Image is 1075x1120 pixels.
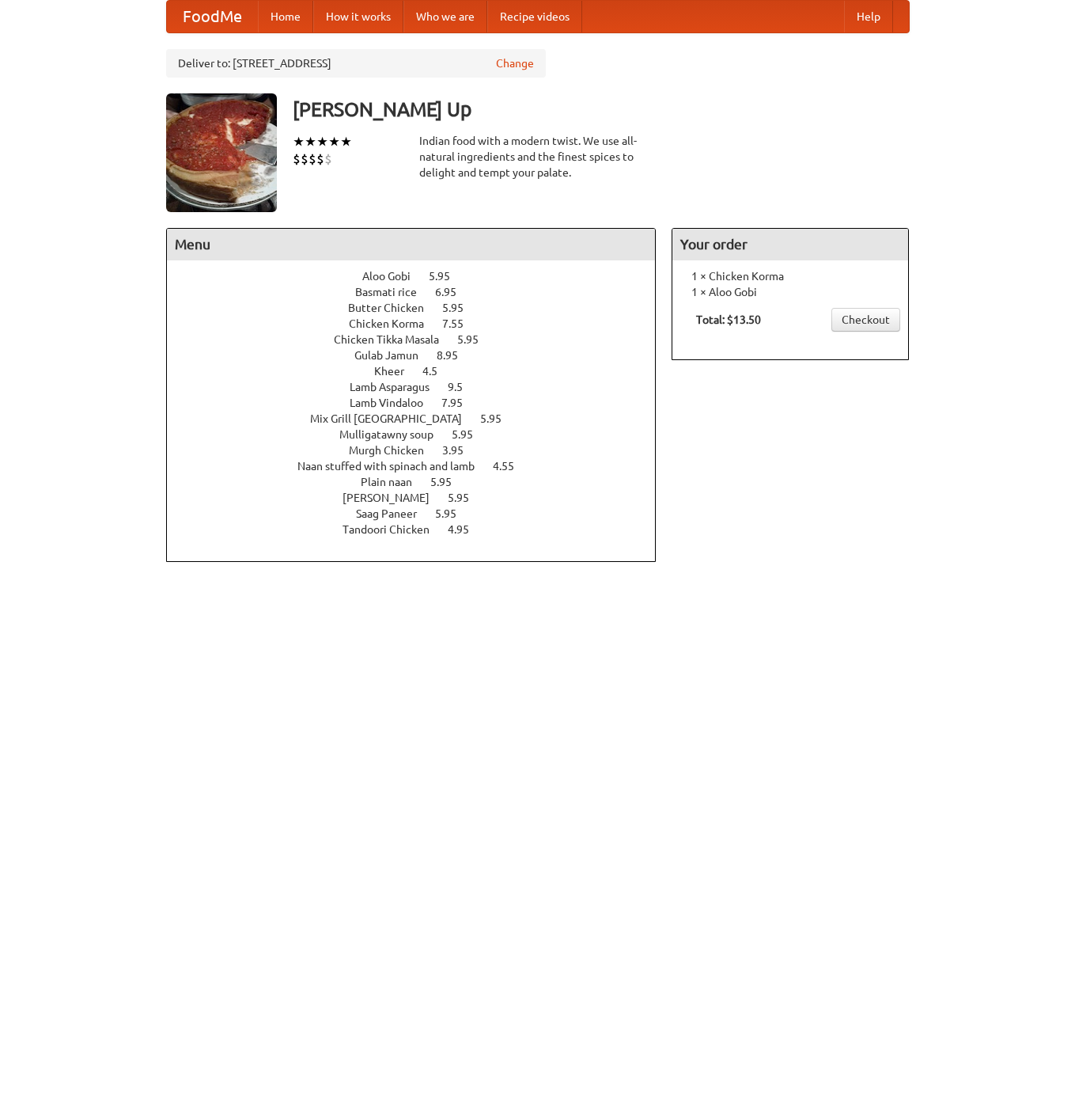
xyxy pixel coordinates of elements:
[403,1,487,32] a: Who we are
[293,133,305,150] li: ★
[442,302,479,314] span: 5.95
[305,133,316,150] li: ★
[448,492,485,504] span: 5.95
[457,333,494,346] span: 5.95
[349,444,493,457] a: Murgh Chicken 3.95
[324,150,332,168] li: $
[448,381,479,393] span: 9.5
[680,268,900,284] li: 1 × Chicken Korma
[831,308,900,332] a: Checkout
[167,229,656,260] h4: Menu
[334,333,455,346] span: Chicken Tikka Masala
[496,55,534,71] a: Change
[348,302,440,314] span: Butter Chicken
[316,133,328,150] li: ★
[435,286,472,298] span: 6.95
[448,523,485,536] span: 4.95
[167,1,258,32] a: FoodMe
[339,428,502,441] a: Mulligatawny soup 5.95
[442,317,479,330] span: 7.55
[419,133,657,180] div: Indian food with a modern twist. We use all-natural ingredients and the finest spices to delight ...
[349,317,440,330] span: Chicken Korma
[313,1,403,32] a: How it works
[422,365,453,378] span: 4.5
[441,397,479,409] span: 7.95
[316,150,324,168] li: $
[166,49,546,78] div: Deliver to: [STREET_ADDRESS]
[480,412,517,425] span: 5.95
[350,397,492,409] a: Lamb Vindaloo 7.95
[334,333,508,346] a: Chicken Tikka Masala 5.95
[297,460,490,473] span: Naan stuffed with spinach and lamb
[696,313,761,326] b: Total: $13.50
[349,317,493,330] a: Chicken Korma 7.55
[258,1,313,32] a: Home
[343,523,445,536] span: Tandoori Chicken
[374,365,467,378] a: Kheer 4.5
[442,444,479,457] span: 3.95
[340,133,352,150] li: ★
[452,428,489,441] span: 5.95
[343,523,498,536] a: Tandoori Chicken 4.95
[310,412,531,425] a: Mix Grill [GEOGRAPHIC_DATA] 5.95
[301,150,308,168] li: $
[297,460,543,473] a: Naan stuffed with spinach and lamb 4.55
[350,397,439,409] span: Lamb Vindaloo
[361,476,428,488] span: Plain naan
[350,381,445,393] span: Lamb Asparagus
[354,349,487,362] a: Gulab Jamun 8.95
[430,476,467,488] span: 5.95
[348,302,493,314] a: Butter Chicken 5.95
[435,507,472,520] span: 5.95
[374,365,420,378] span: Kheer
[310,412,478,425] span: Mix Grill [GEOGRAPHIC_DATA]
[343,492,445,504] span: [PERSON_NAME]
[362,270,479,283] a: Aloo Gobi 5.95
[293,150,301,168] li: $
[328,133,340,150] li: ★
[437,349,474,362] span: 8.95
[844,1,893,32] a: Help
[308,150,316,168] li: $
[356,507,486,520] a: Saag Paneer 5.95
[339,428,449,441] span: Mulligatawny soup
[354,349,434,362] span: Gulab Jamun
[355,286,486,298] a: Basmati rice 6.95
[361,476,481,488] a: Plain naan 5.95
[672,229,908,260] h4: Your order
[343,492,498,504] a: [PERSON_NAME] 5.95
[493,460,530,473] span: 4.55
[355,286,433,298] span: Basmati rice
[356,507,433,520] span: Saag Paneer
[362,270,426,283] span: Aloo Gobi
[350,381,492,393] a: Lamb Asparagus 9.5
[166,93,277,212] img: angular.jpg
[349,444,440,457] span: Murgh Chicken
[487,1,582,32] a: Recipe videos
[680,284,900,300] li: 1 × Aloo Gobi
[429,270,466,283] span: 5.95
[293,93,910,125] h3: [PERSON_NAME] Up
